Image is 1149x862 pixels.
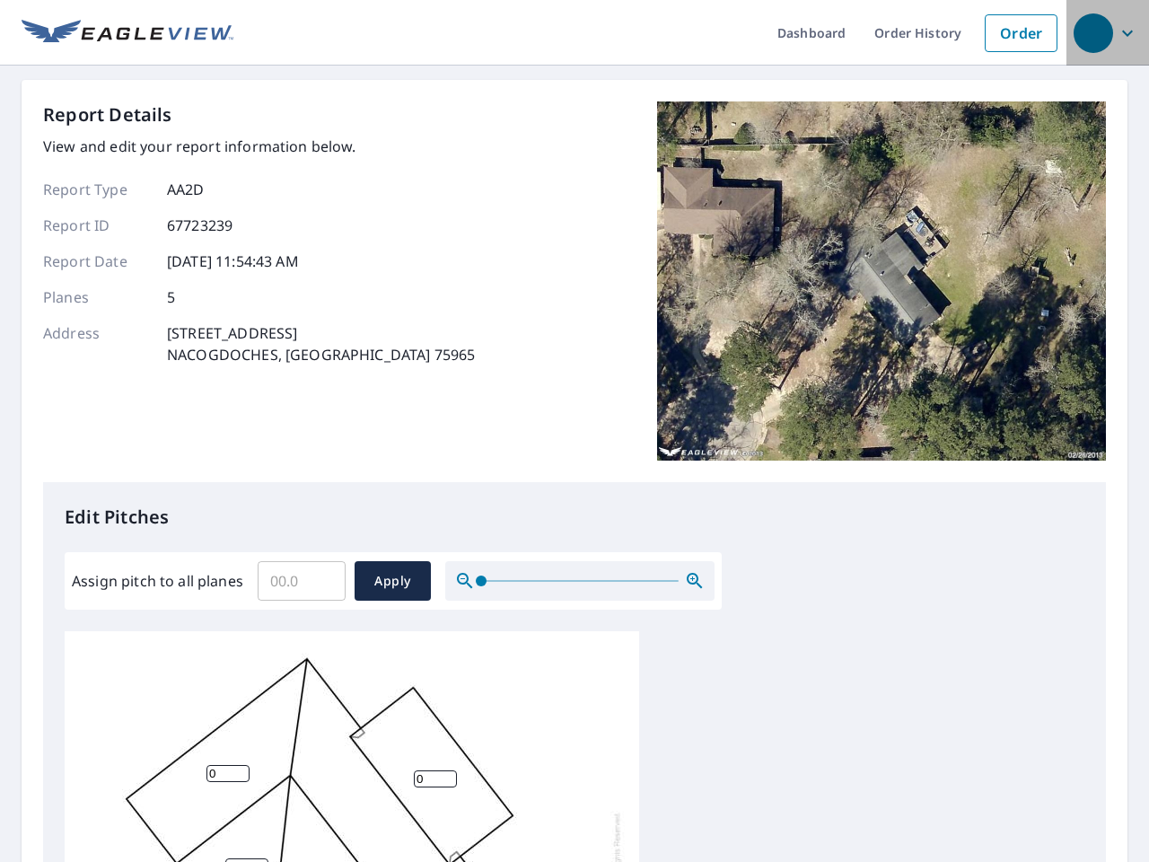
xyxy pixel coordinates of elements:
[167,251,299,272] p: [DATE] 11:54:43 AM
[985,14,1057,52] a: Order
[43,179,151,200] p: Report Type
[43,215,151,236] p: Report ID
[43,251,151,272] p: Report Date
[22,20,233,47] img: EV Logo
[167,322,475,365] p: [STREET_ADDRESS] NACOGDOCHES, [GEOGRAPHIC_DATA] 75965
[43,136,475,157] p: View and edit your report information below.
[65,504,1084,531] p: Edit Pitches
[167,179,205,200] p: AA2D
[657,101,1106,461] img: Top image
[43,286,151,308] p: Planes
[43,322,151,365] p: Address
[258,556,346,606] input: 00.0
[43,101,172,128] p: Report Details
[167,215,232,236] p: 67723239
[369,570,417,593] span: Apply
[167,286,175,308] p: 5
[72,570,243,592] label: Assign pitch to all planes
[355,561,431,601] button: Apply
